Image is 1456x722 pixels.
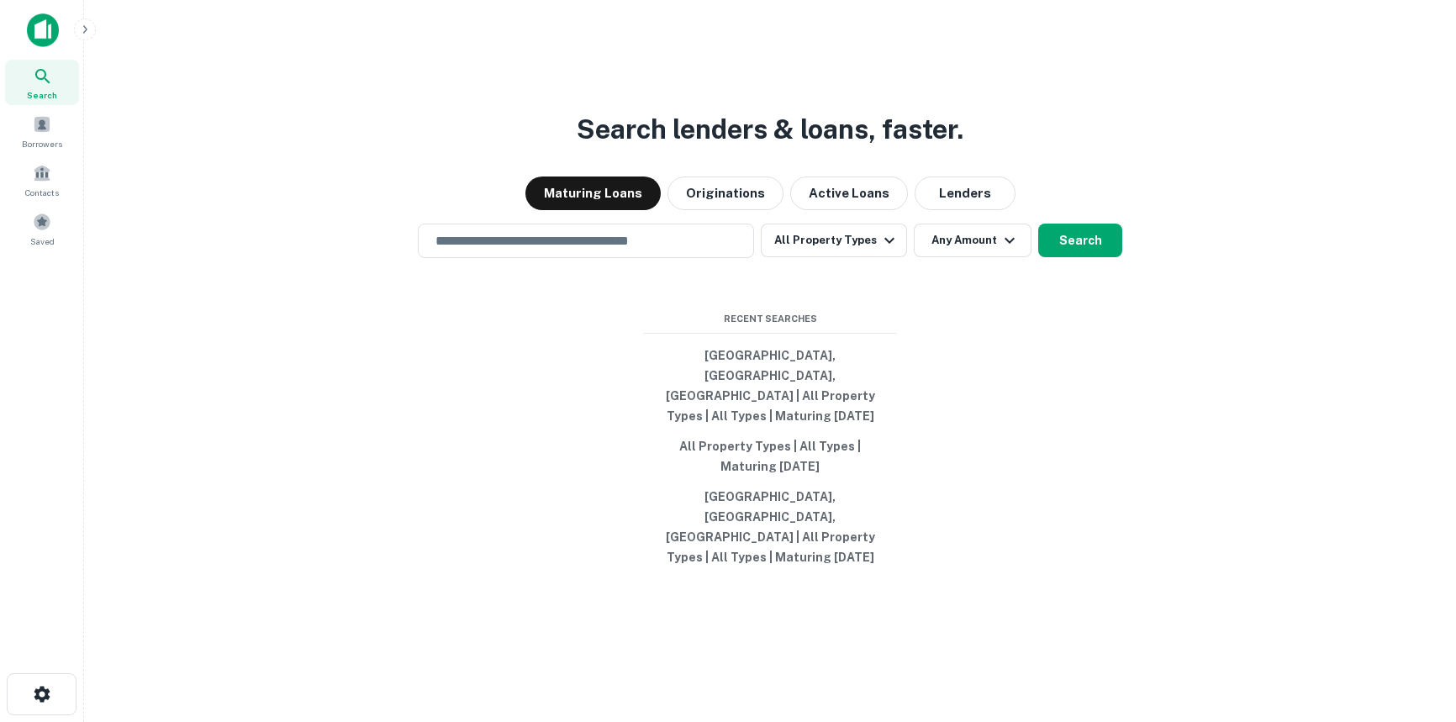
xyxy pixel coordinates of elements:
button: Originations [667,177,783,210]
span: Saved [30,235,55,248]
a: Saved [5,206,79,251]
span: Contacts [25,186,59,199]
button: Maturing Loans [525,177,661,210]
span: Recent Searches [644,312,896,326]
a: Search [5,60,79,105]
button: All Property Types [761,224,907,257]
img: capitalize-icon.png [27,13,59,47]
button: [GEOGRAPHIC_DATA], [GEOGRAPHIC_DATA], [GEOGRAPHIC_DATA] | All Property Types | All Types | Maturi... [644,340,896,431]
span: Search [27,88,57,102]
button: Any Amount [914,224,1031,257]
a: Borrowers [5,108,79,154]
h3: Search lenders & loans, faster. [577,109,963,150]
button: Lenders [915,177,1016,210]
button: Search [1038,224,1122,257]
button: Active Loans [790,177,908,210]
button: All Property Types | All Types | Maturing [DATE] [644,431,896,482]
a: Contacts [5,157,79,203]
button: [GEOGRAPHIC_DATA], [GEOGRAPHIC_DATA], [GEOGRAPHIC_DATA] | All Property Types | All Types | Maturi... [644,482,896,572]
iframe: Chat Widget [1372,588,1456,668]
span: Borrowers [22,137,62,150]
